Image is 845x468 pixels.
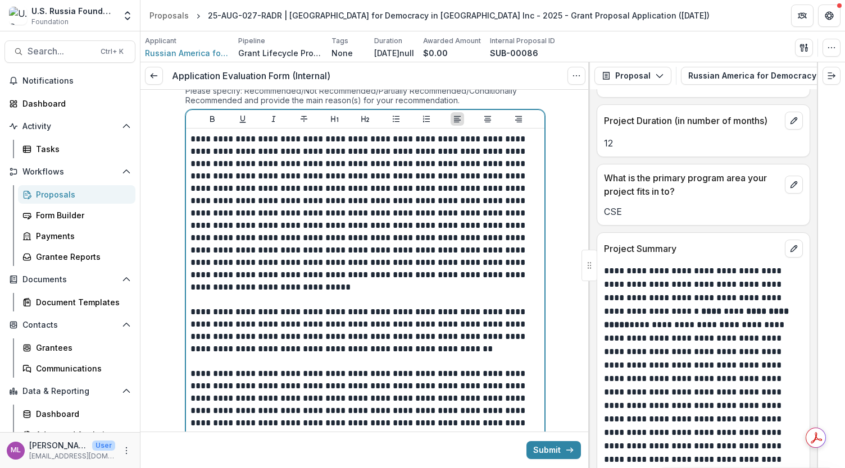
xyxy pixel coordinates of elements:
[36,230,126,242] div: Payments
[604,114,780,127] p: Project Duration (in number of months)
[36,251,126,263] div: Grantee Reports
[18,206,135,224] a: Form Builder
[92,441,115,451] p: User
[604,136,803,150] p: 12
[36,429,126,441] div: Advanced Analytics
[18,140,135,158] a: Tasks
[31,5,115,17] div: U.S. Russia Foundation
[4,94,135,113] a: Dashboard
[18,425,135,444] a: Advanced Analytics
[451,112,464,126] button: Align Left
[512,112,525,126] button: Align Right
[145,7,193,24] a: Proposals
[374,36,402,46] p: Duration
[18,185,135,204] a: Proposals
[818,4,841,27] button: Get Help
[331,36,348,46] p: Tags
[238,47,322,59] p: Grant Lifecycle Process
[297,112,311,126] button: Strike
[22,98,126,109] div: Dashboard
[9,7,27,25] img: U.S. Russia Foundation
[267,112,280,126] button: Italicize
[149,10,189,21] div: Proposals
[22,387,117,396] span: Data & Reporting
[389,112,403,126] button: Bullet List
[36,363,126,374] div: Communications
[4,72,135,90] button: Notifications
[22,275,117,285] span: Documents
[36,143,126,155] div: Tasks
[420,112,433,126] button: Ordered List
[785,112,803,130] button: edit
[36,209,126,221] div: Form Builder
[604,242,780,255] p: Project Summary
[4,117,135,135] button: Open Activity
[236,112,249,126] button: Underline
[36,296,126,308] div: Document Templates
[328,112,342,126] button: Heading 1
[374,47,414,59] p: [DATE]null
[238,36,265,46] p: Pipeline
[594,67,671,85] button: Proposal
[18,359,135,378] a: Communications
[4,382,135,400] button: Open Data & Reporting
[18,405,135,423] a: Dashboard
[331,47,353,59] p: None
[120,4,135,27] button: Open entity switcher
[98,45,126,58] div: Ctrl + K
[29,439,88,451] p: [PERSON_NAME]
[36,408,126,420] div: Dashboard
[526,441,581,459] button: Submit
[791,4,814,27] button: Partners
[4,316,135,334] button: Open Contacts
[28,46,94,57] span: Search...
[358,112,372,126] button: Heading 2
[22,122,117,131] span: Activity
[604,205,803,218] p: CSE
[120,444,133,457] button: More
[490,47,538,59] p: SUB-00086
[22,76,131,86] span: Notifications
[423,47,448,59] p: $0.00
[18,247,135,266] a: Grantee Reports
[31,17,69,27] span: Foundation
[29,451,115,461] p: [EMAIL_ADDRESS][DOMAIN_NAME]
[36,189,126,200] div: Proposals
[11,447,21,454] div: Maria Lvova
[18,338,135,357] a: Grantees
[36,342,126,354] div: Grantees
[785,240,803,258] button: edit
[567,67,585,85] button: Options
[823,67,841,85] button: Expand right
[145,7,714,24] nav: breadcrumb
[172,71,330,81] h3: Application Evaluation Form (Internal)
[18,293,135,311] a: Document Templates
[208,10,710,21] div: 25-AUG-027-RADR | [GEOGRAPHIC_DATA] for Democracy in [GEOGRAPHIC_DATA] Inc - 2025 - Grant Proposa...
[145,36,176,46] p: Applicant
[490,36,555,46] p: Internal Proposal ID
[4,40,135,63] button: Search...
[481,112,494,126] button: Align Center
[22,167,117,177] span: Workflows
[18,227,135,245] a: Payments
[423,36,481,46] p: Awarded Amount
[185,86,545,109] div: Please specify: Recommended/Not Recommended/Partially Recommended/Conditionally Recommended and p...
[22,320,117,330] span: Contacts
[4,270,135,288] button: Open Documents
[604,171,780,198] p: What is the primary program area your project fits in to?
[785,176,803,194] button: edit
[145,47,229,59] a: Russian America for Democracy in [GEOGRAPHIC_DATA] Inc
[206,112,219,126] button: Bold
[4,163,135,181] button: Open Workflows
